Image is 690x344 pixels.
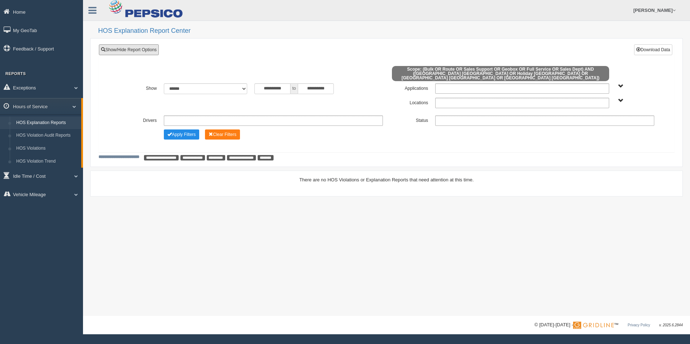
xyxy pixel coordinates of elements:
[628,323,650,327] a: Privacy Policy
[387,98,432,106] label: Locations
[13,116,81,129] a: HOS Explanation Reports
[634,44,672,55] button: Download Data
[13,155,81,168] a: HOS Violation Trend
[164,129,199,140] button: Change Filter Options
[573,322,614,329] img: Gridline
[13,129,81,142] a: HOS Violation Audit Reports
[115,83,160,92] label: Show
[13,142,81,155] a: HOS Violations
[99,44,159,55] a: Show/Hide Report Options
[387,83,432,92] label: Applications
[99,176,674,183] div: There are no HOS Violations or Explanation Reports that need attention at this time.
[291,83,298,94] span: to
[115,115,160,124] label: Drivers
[392,66,609,81] span: Scope: (Bulk OR Route OR Sales Support OR Geobox OR Full Service OR Sales Dept) AND ([GEOGRAPHIC_...
[659,323,683,327] span: v. 2025.6.2844
[205,129,240,140] button: Change Filter Options
[534,321,683,329] div: © [DATE]-[DATE] - ™
[387,115,432,124] label: Status
[98,27,683,35] h2: HOS Explanation Report Center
